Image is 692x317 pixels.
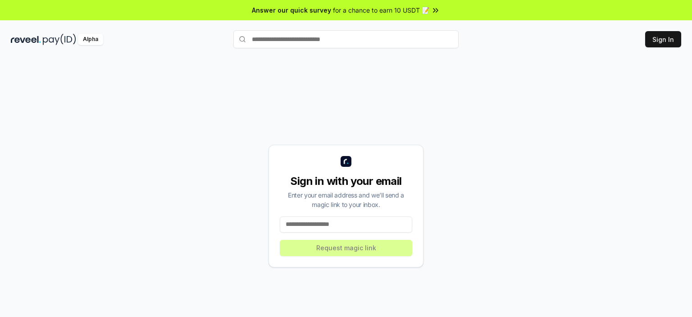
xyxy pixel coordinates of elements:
img: pay_id [43,34,76,45]
div: Enter your email address and we’ll send a magic link to your inbox. [280,190,412,209]
img: logo_small [341,156,351,167]
button: Sign In [645,31,681,47]
img: reveel_dark [11,34,41,45]
span: for a chance to earn 10 USDT 📝 [333,5,429,15]
div: Sign in with your email [280,174,412,188]
span: Answer our quick survey [252,5,331,15]
div: Alpha [78,34,103,45]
